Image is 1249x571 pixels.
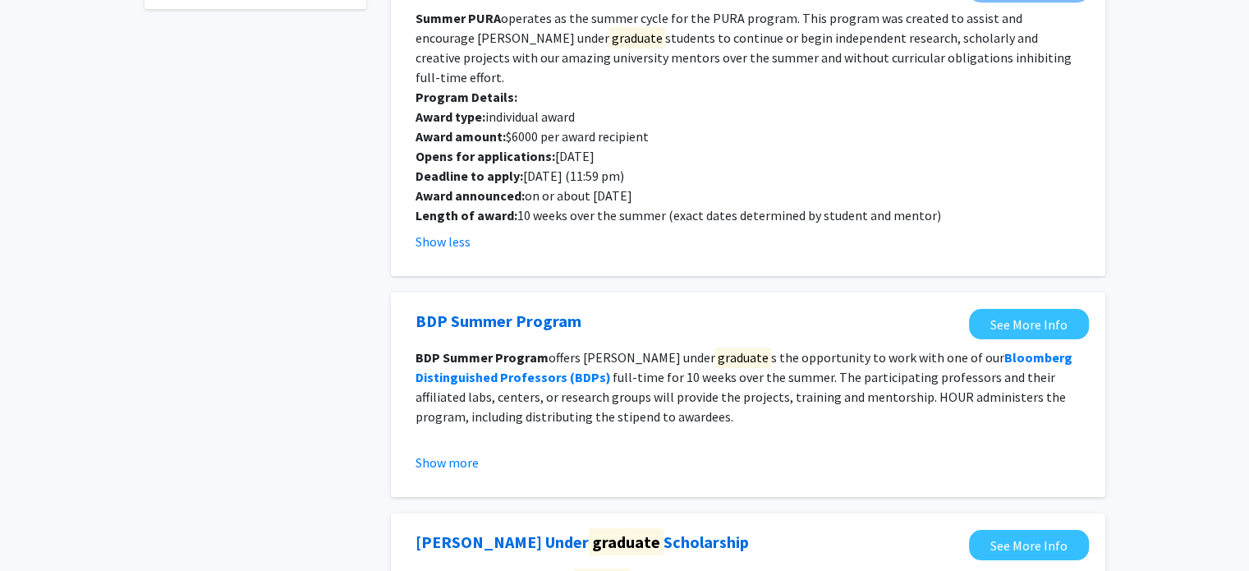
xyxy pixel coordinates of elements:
strong: BDP Summer Program [416,349,549,366]
strong: Award announced: [416,187,525,204]
p: individual award [416,107,1081,127]
p: [DATE] (11:59 pm) [416,166,1081,186]
p: $6000 per award recipient [416,127,1081,146]
mark: graduate [589,528,664,555]
span: operates as the summer cycle for the PURA program. This program was created to assist and encoura... [416,10,1072,85]
mark: graduate [715,347,771,368]
mark: graduate [875,445,931,467]
mark: graduate [609,27,665,48]
iframe: Chat [12,497,70,559]
button: Show more [416,453,479,472]
strong: Program Details: [416,89,517,105]
p: offers [PERSON_NAME] under s the opportunity to work with one of our full-time for 10 weeks over ... [416,348,1081,426]
strong: Deadline to apply: [416,168,523,184]
strong: Opens for applications: [416,148,555,164]
strong: Award type: [416,108,485,125]
strong: Summer PURA [416,10,501,26]
a: Opens in a new tab [416,530,749,555]
strong: Length of award: [416,207,517,223]
button: Show less [416,232,471,251]
a: Opens in a new tab [416,309,581,334]
p: on or about [DATE] [416,186,1081,205]
p: [DATE] [416,146,1081,166]
a: Opens in a new tab [969,309,1089,339]
strong: Award amount: [416,128,506,145]
a: Opens in a new tab [969,530,1089,560]
p: 10 weeks over the summer (exact dates determined by student and mentor) [416,205,1081,225]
